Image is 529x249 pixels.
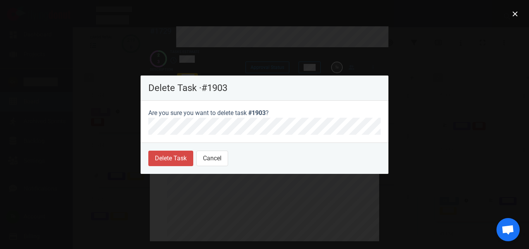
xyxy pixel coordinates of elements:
[148,151,193,166] button: Delete Task
[196,151,228,166] button: Cancel
[496,218,520,241] div: Chat abierto
[141,101,388,143] section: Are you sure you want to delete task ?
[148,83,381,93] p: Delete Task · #1903
[509,8,521,20] button: close
[248,109,266,117] span: #1903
